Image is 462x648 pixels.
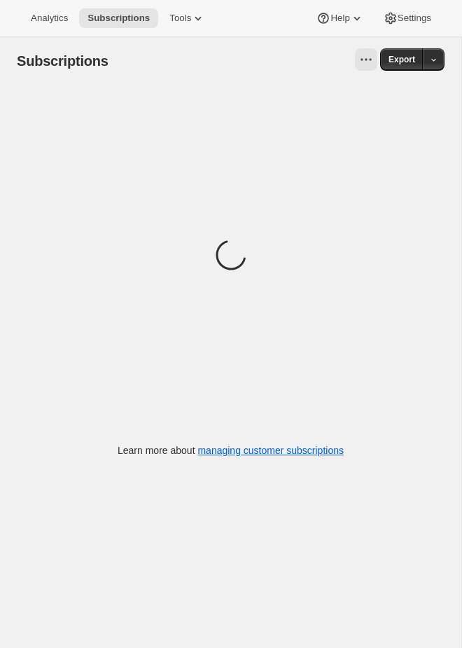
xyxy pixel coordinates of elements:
span: Subscriptions [17,53,108,69]
button: Tools [161,8,213,28]
button: Settings [375,8,440,28]
span: Tools [169,13,191,24]
span: Help [330,13,349,24]
span: Analytics [31,13,68,24]
p: Learn more about [118,443,344,457]
span: Subscriptions [87,13,150,24]
span: Settings [398,13,431,24]
button: Help [308,8,372,28]
a: managing customer subscriptions [197,445,344,456]
button: Subscriptions [79,8,158,28]
span: Export [388,54,415,65]
button: View actions for Subscriptions [355,48,377,71]
button: Export [380,48,423,71]
button: Analytics [22,8,76,28]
